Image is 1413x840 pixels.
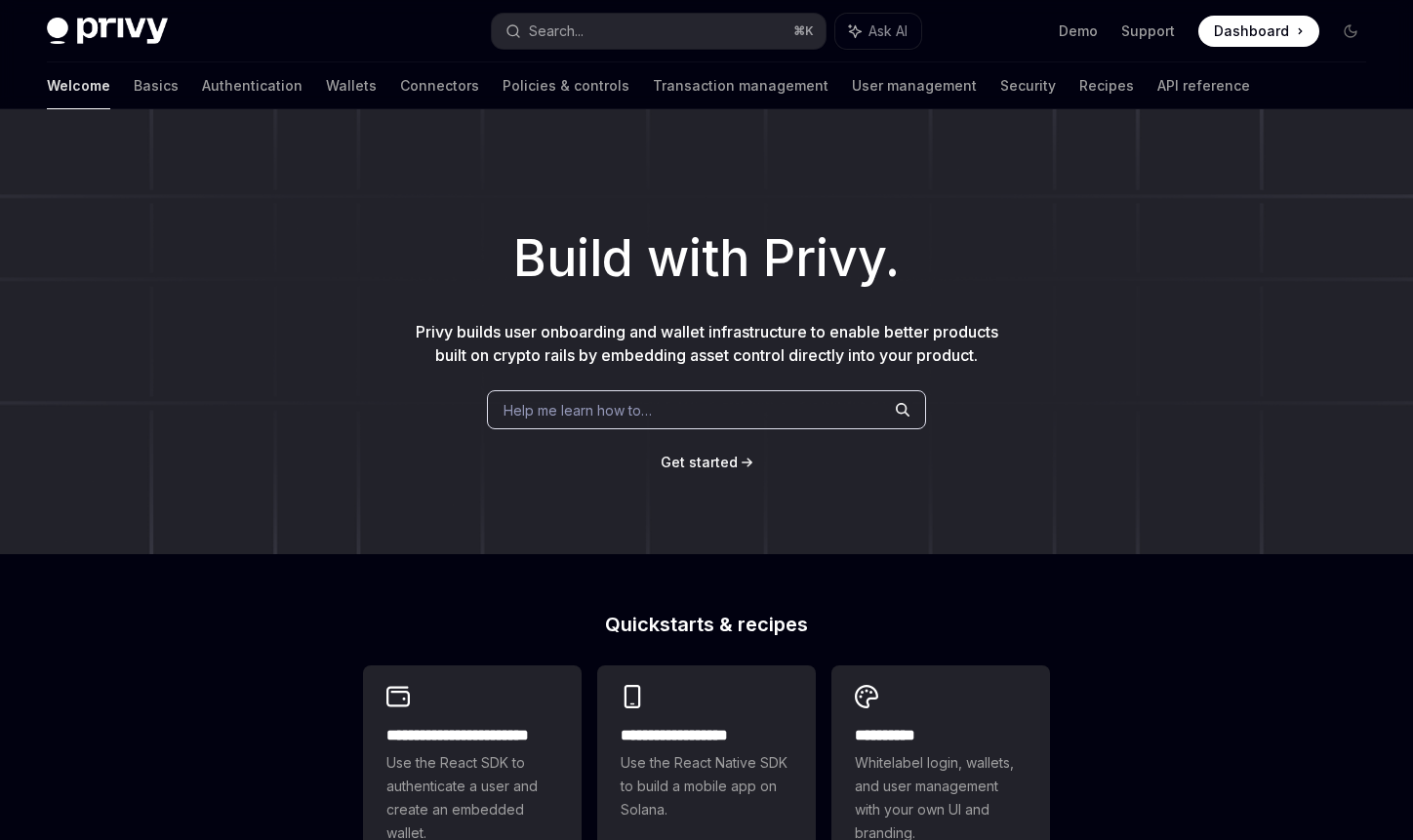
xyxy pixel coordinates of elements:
[31,220,1382,297] h1: Build with Privy.
[1198,16,1319,47] a: Dashboard
[1157,62,1250,109] a: API reference
[661,454,738,470] span: Get started
[1059,21,1098,41] a: Demo
[835,14,921,49] button: Ask AI
[400,62,479,109] a: Connectors
[1214,21,1289,41] span: Dashboard
[47,62,110,109] a: Welcome
[202,62,303,109] a: Authentication
[363,615,1050,634] h2: Quickstarts & recipes
[1121,21,1175,41] a: Support
[1000,62,1056,109] a: Security
[416,322,998,365] span: Privy builds user onboarding and wallet infrastructure to enable better products built on crypto ...
[793,23,814,39] span: ⌘ K
[326,62,377,109] a: Wallets
[492,14,826,49] button: Search...⌘K
[47,18,168,45] img: dark logo
[134,62,179,109] a: Basics
[1079,62,1134,109] a: Recipes
[868,21,908,41] span: Ask AI
[503,62,629,109] a: Policies & controls
[1335,16,1366,47] button: Toggle dark mode
[661,453,738,472] a: Get started
[653,62,828,109] a: Transaction management
[529,20,584,43] div: Search...
[621,751,792,821] span: Use the React Native SDK to build a mobile app on Solana.
[852,62,977,109] a: User management
[504,400,652,420] span: Help me learn how to…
